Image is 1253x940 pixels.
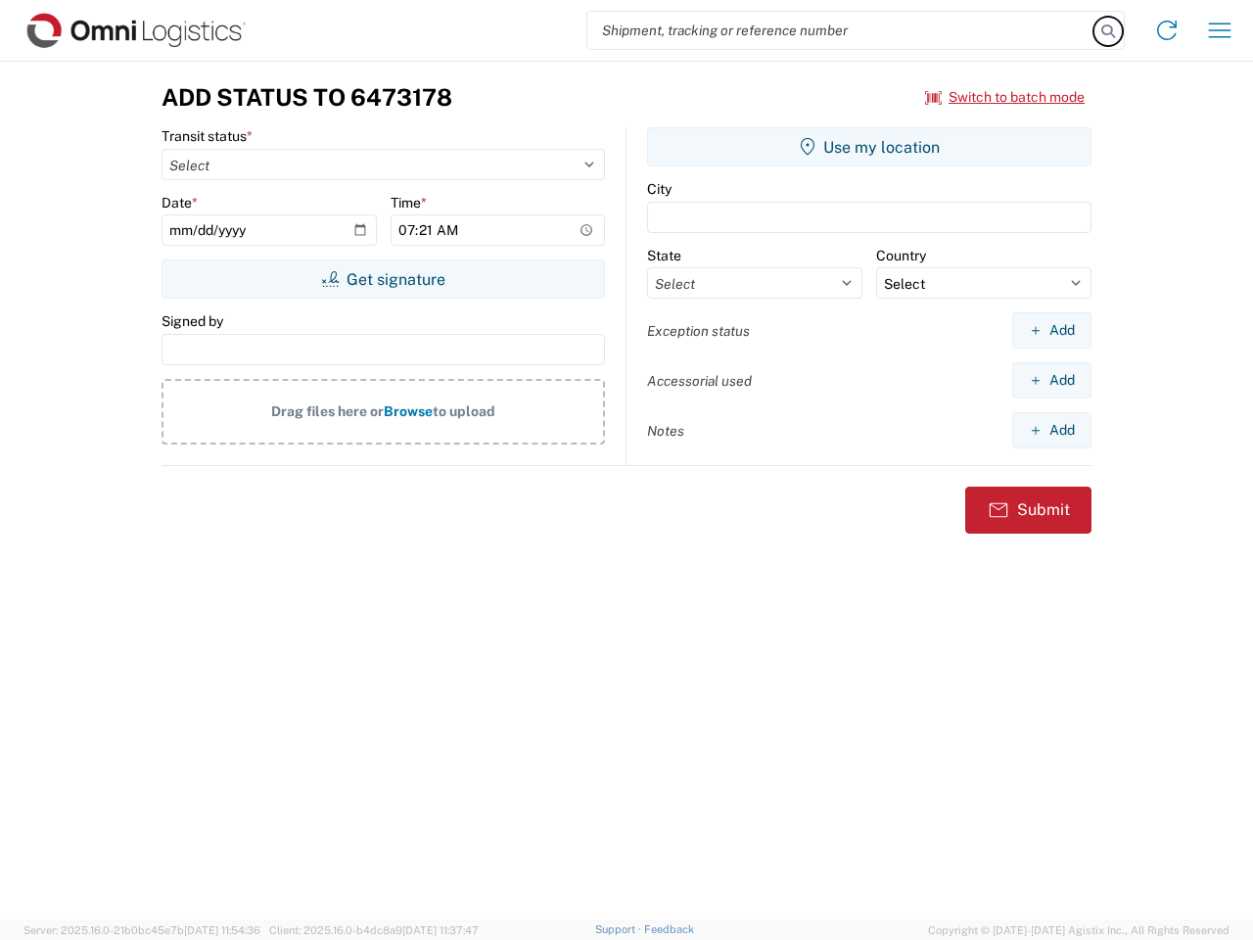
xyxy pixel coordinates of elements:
[647,322,750,340] label: Exception status
[184,924,260,936] span: [DATE] 11:54:36
[928,921,1230,939] span: Copyright © [DATE]-[DATE] Agistix Inc., All Rights Reserved
[1012,362,1091,399] button: Add
[162,259,605,299] button: Get signature
[587,12,1094,49] input: Shipment, tracking or reference number
[269,924,479,936] span: Client: 2025.16.0-b4dc8a9
[925,81,1085,114] button: Switch to batch mode
[876,247,926,264] label: Country
[1012,312,1091,349] button: Add
[433,403,495,419] span: to upload
[162,312,223,330] label: Signed by
[162,127,253,145] label: Transit status
[162,83,452,112] h3: Add Status to 6473178
[647,180,672,198] label: City
[162,194,198,211] label: Date
[647,247,681,264] label: State
[384,403,433,419] span: Browse
[595,923,644,935] a: Support
[647,127,1091,166] button: Use my location
[644,923,694,935] a: Feedback
[1012,412,1091,448] button: Add
[402,924,479,936] span: [DATE] 11:37:47
[647,422,684,440] label: Notes
[23,924,260,936] span: Server: 2025.16.0-21b0bc45e7b
[647,372,752,390] label: Accessorial used
[965,487,1091,534] button: Submit
[271,403,384,419] span: Drag files here or
[391,194,427,211] label: Time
